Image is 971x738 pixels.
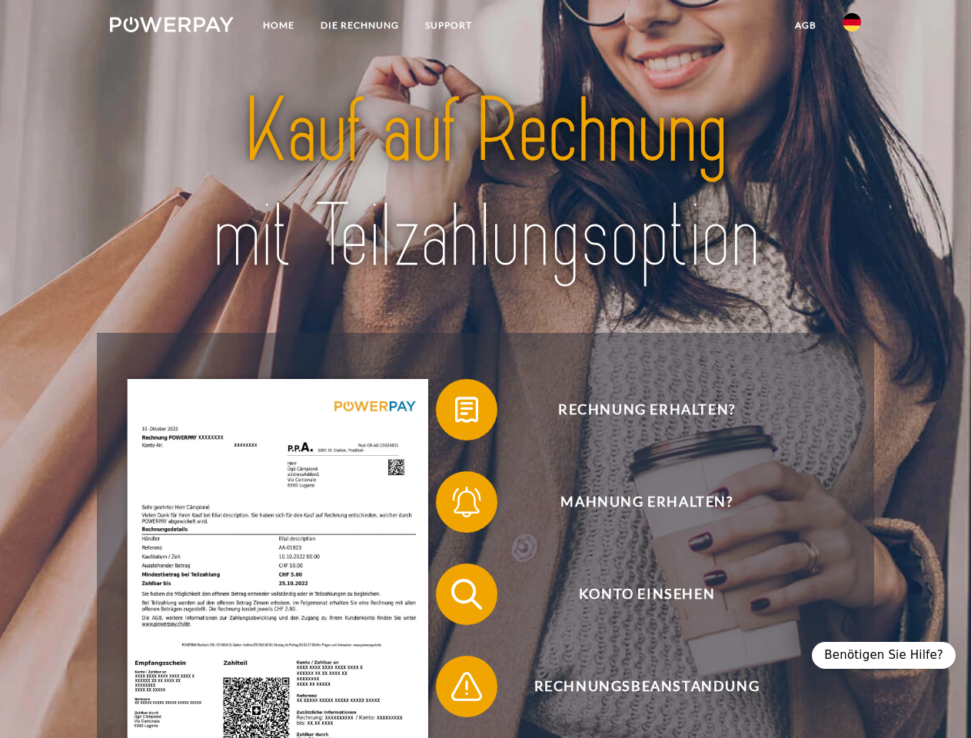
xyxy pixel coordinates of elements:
a: Home [250,12,308,39]
span: Rechnungsbeanstandung [458,656,835,717]
a: SUPPORT [412,12,485,39]
span: Konto einsehen [458,563,835,625]
button: Mahnung erhalten? [436,471,836,533]
div: Benötigen Sie Hilfe? [812,642,956,669]
img: title-powerpay_de.svg [147,74,824,294]
span: Rechnung erhalten? [458,379,835,440]
button: Rechnung erhalten? [436,379,836,440]
a: DIE RECHNUNG [308,12,412,39]
button: Konto einsehen [436,563,836,625]
span: Mahnung erhalten? [458,471,835,533]
a: agb [782,12,830,39]
img: qb_bill.svg [447,391,486,429]
img: qb_warning.svg [447,667,486,706]
button: Rechnungsbeanstandung [436,656,836,717]
img: qb_search.svg [447,575,486,613]
img: de [843,13,861,32]
img: qb_bell.svg [447,483,486,521]
img: logo-powerpay-white.svg [110,17,234,32]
